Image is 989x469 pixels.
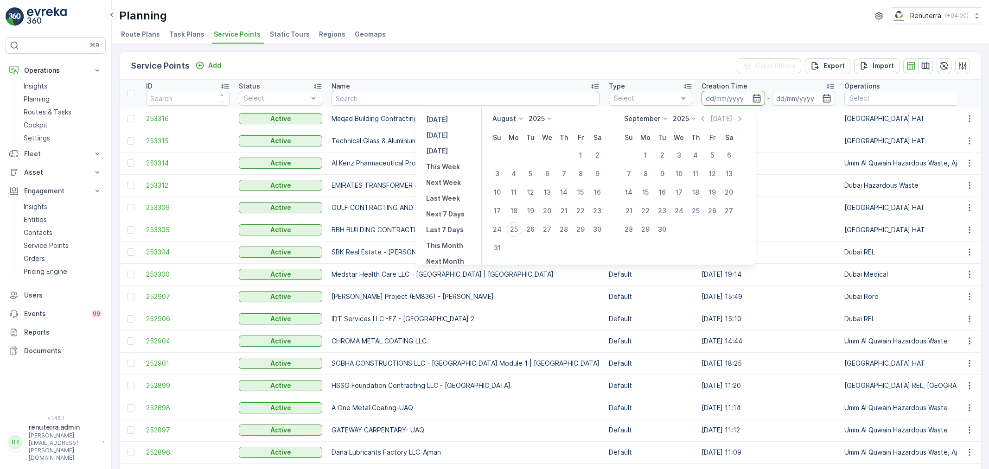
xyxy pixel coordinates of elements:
[705,166,720,181] div: 12
[319,30,345,39] span: Regions
[540,203,555,218] div: 20
[490,222,504,237] div: 24
[702,82,747,91] p: Creation Time
[24,346,102,355] p: Documents
[24,215,47,224] p: Entities
[688,185,703,200] div: 18
[604,263,697,285] td: Default
[327,174,604,196] td: EMIRATES TRANSFORMER &SWITCHGEAR (L.L.C)
[270,30,310,39] span: Static Tours
[621,185,636,200] div: 14
[422,256,468,267] button: Next Month
[523,185,538,200] div: 12
[620,129,637,146] th: Sunday
[638,166,653,181] div: 8
[20,132,106,145] a: Settings
[146,203,230,212] span: 253306
[146,91,230,106] input: Search
[20,213,106,226] a: Entities
[127,426,134,434] div: Toggle Row Selected
[772,91,836,106] input: dd/mm/yyyy
[146,425,230,435] a: 252897
[697,308,840,330] td: [DATE] 15:10
[671,166,686,181] div: 10
[688,148,703,163] div: 4
[146,448,230,457] a: 252896
[697,241,840,263] td: [DATE] 15:33
[844,82,880,91] p: Operations
[705,148,720,163] div: 5
[327,308,604,330] td: IDT Services LLC -FZ - [GEOGRAPHIC_DATA] 2
[327,152,604,174] td: Al Kenz Pharmaceutical Products L.L.C-Ajman
[705,203,720,218] div: 26
[24,291,102,300] p: Users
[426,241,463,250] p: This Month
[673,114,689,123] p: 2025
[127,382,134,389] div: Toggle Row Selected
[638,222,653,237] div: 29
[490,203,504,218] div: 17
[355,30,386,39] span: Geomaps
[638,185,653,200] div: 15
[697,419,840,441] td: [DATE] 11:12
[24,66,87,75] p: Operations
[492,114,516,123] p: August
[655,166,670,181] div: 9
[146,359,230,368] span: 252901
[671,185,686,200] div: 17
[327,419,604,441] td: GATEWAY CARPENTARY- UAQ
[6,286,106,304] a: Users
[688,166,703,181] div: 11
[239,113,322,124] button: Active
[655,185,670,200] div: 16
[572,129,589,146] th: Friday
[146,136,230,146] a: 253315
[655,222,670,237] div: 30
[426,209,465,219] p: Next 7 Days
[270,270,291,279] p: Active
[239,313,322,324] button: Active
[523,166,538,181] div: 5
[270,203,291,212] p: Active
[490,241,504,255] div: 31
[697,352,840,374] td: [DATE] 18:25
[426,225,464,234] p: Last 7 Days
[239,180,322,191] button: Active
[119,8,167,23] p: Planning
[539,129,555,146] th: Wednesday
[20,119,106,132] a: Cockpit
[422,114,452,125] button: Yesterday
[697,330,840,352] td: [DATE] 14:44
[146,247,230,257] a: 253304
[426,146,448,156] p: [DATE]
[556,185,571,200] div: 14
[697,285,840,308] td: [DATE] 15:49
[590,148,605,163] div: 2
[24,149,87,158] p: Fleet
[621,222,636,237] div: 28
[697,374,840,397] td: [DATE] 11:20
[270,181,291,190] p: Active
[24,108,71,117] p: Routes & Tasks
[146,114,230,123] a: 253316
[589,129,606,146] th: Saturday
[422,130,452,141] button: Today
[505,129,522,146] th: Monday
[697,108,840,130] td: [DATE] 16:38
[24,228,52,237] p: Contacts
[671,148,686,163] div: 3
[506,203,521,218] div: 18
[422,224,467,235] button: Last 7 Days
[604,419,697,441] td: Default
[697,152,840,174] td: [DATE] 14:11
[590,166,605,181] div: 9
[327,219,604,241] td: BBH BUILDING CONTRACTING LLC - [GEOGRAPHIC_DATA] | [GEOGRAPHIC_DATA]
[604,397,697,419] td: Default
[270,336,291,346] p: Active
[590,222,605,237] div: 30
[702,91,765,106] input: dd/mm/yyyy
[426,162,460,171] p: This Week
[710,114,732,123] p: [DATE]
